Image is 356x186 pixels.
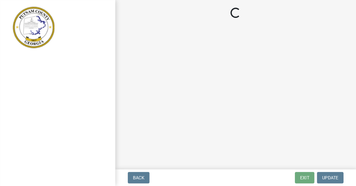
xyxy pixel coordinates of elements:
button: Back [128,172,150,183]
button: Exit [295,172,314,183]
button: Update [317,172,344,183]
img: Putnam County, Georgia [13,7,54,48]
span: Update [322,175,338,180]
span: Back [133,175,144,180]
